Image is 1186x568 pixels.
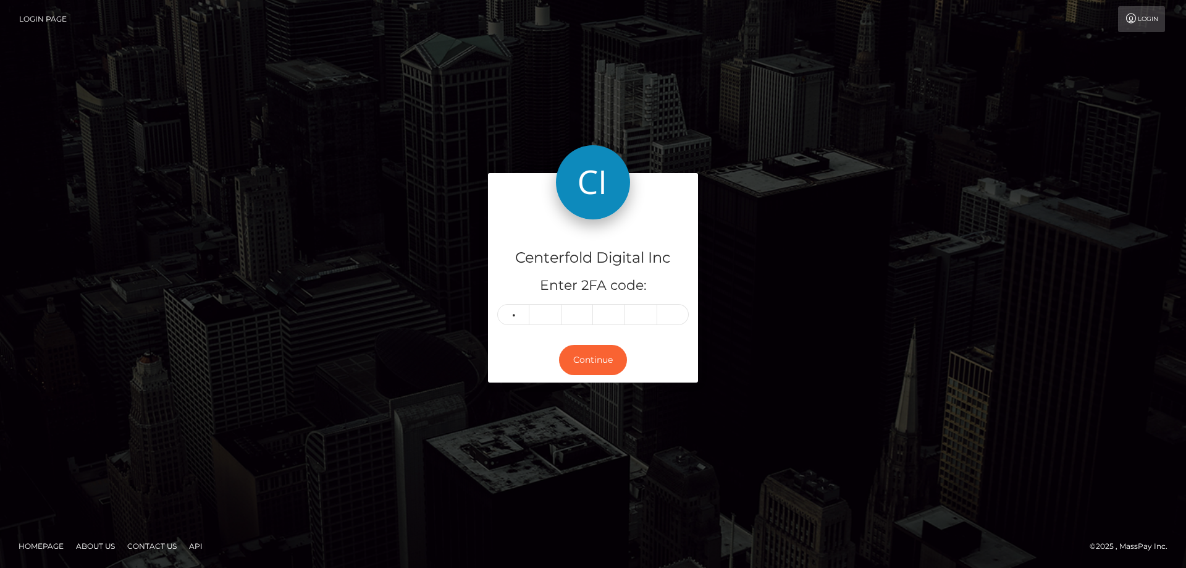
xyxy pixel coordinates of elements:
[1118,6,1165,32] a: Login
[1090,540,1177,553] div: © 2025 , MassPay Inc.
[19,6,67,32] a: Login Page
[14,536,69,556] a: Homepage
[556,145,630,219] img: Centerfold Digital Inc
[559,345,627,375] button: Continue
[497,276,689,295] h5: Enter 2FA code:
[71,536,120,556] a: About Us
[122,536,182,556] a: Contact Us
[497,247,689,269] h4: Centerfold Digital Inc
[184,536,208,556] a: API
